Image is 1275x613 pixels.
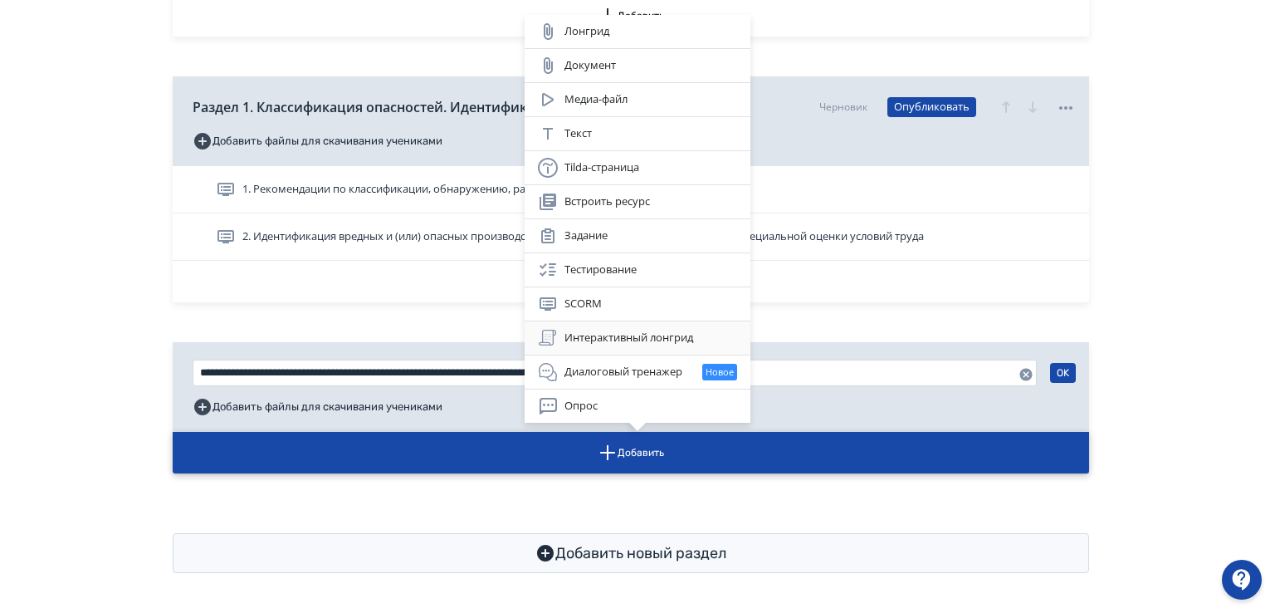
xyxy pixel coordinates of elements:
[538,90,737,110] div: Медиа-файл
[538,158,737,178] div: Tilda-страница
[538,226,737,246] div: Задание
[538,22,737,42] div: Лонгрид
[538,396,737,416] div: Опрос
[538,192,737,212] div: Встроить ресурс
[538,56,737,76] div: Документ
[538,294,737,314] div: SCORM
[538,260,737,280] div: Тестирование
[706,365,734,380] span: Новое
[538,328,737,348] div: Интерактивный лонгрид
[538,362,737,382] div: Диалоговый тренажер
[538,124,737,144] div: Текст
